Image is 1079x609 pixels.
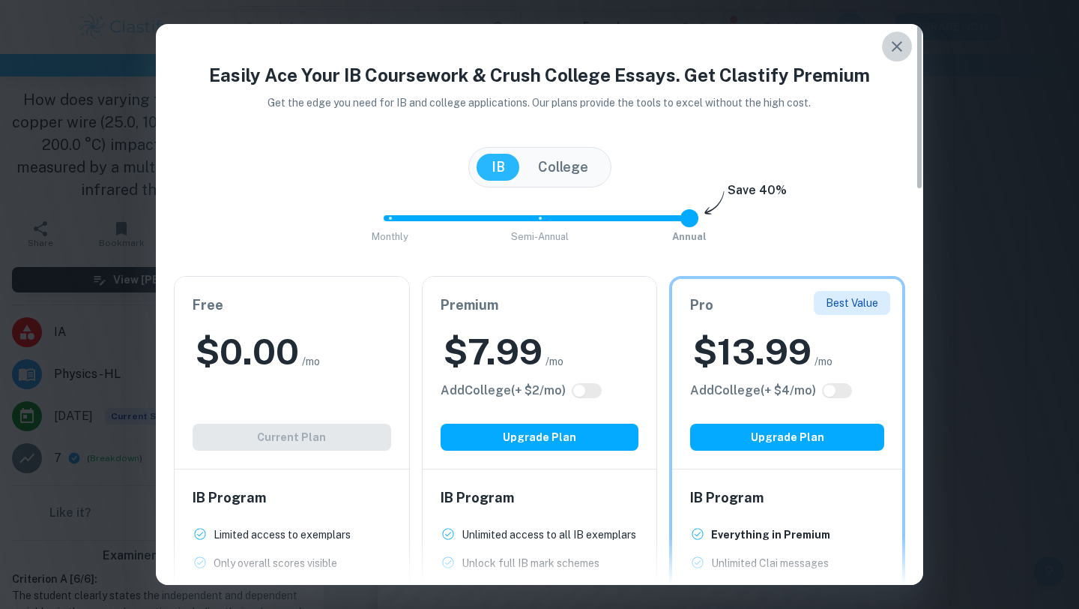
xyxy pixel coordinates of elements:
[690,295,884,316] h6: Pro
[523,154,603,181] button: College
[672,231,707,242] span: Annual
[826,295,878,311] p: Best Value
[814,353,832,370] span: /mo
[196,328,299,376] h2: $ 0.00
[690,382,816,400] h6: Click to see all the additional College features.
[462,526,636,543] p: Unlimited access to all IB exemplars
[193,295,391,316] h6: Free
[477,154,520,181] button: IB
[214,526,351,543] p: Limited access to exemplars
[441,295,639,316] h6: Premium
[441,487,639,508] h6: IB Program
[511,231,569,242] span: Semi-Annual
[728,181,787,207] h6: Save 40%
[545,353,563,370] span: /mo
[372,231,408,242] span: Monthly
[693,328,811,376] h2: $ 13.99
[247,94,832,111] p: Get the edge you need for IB and college applications. Our plans provide the tools to excel witho...
[444,328,542,376] h2: $ 7.99
[441,382,566,400] h6: Click to see all the additional College features.
[711,526,830,543] p: Everything in Premium
[193,487,391,508] h6: IB Program
[690,424,884,451] button: Upgrade Plan
[704,190,725,216] img: subscription-arrow.svg
[690,487,884,508] h6: IB Program
[302,353,320,370] span: /mo
[174,61,905,88] h4: Easily Ace Your IB Coursework & Crush College Essays. Get Clastify Premium
[441,424,639,451] button: Upgrade Plan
